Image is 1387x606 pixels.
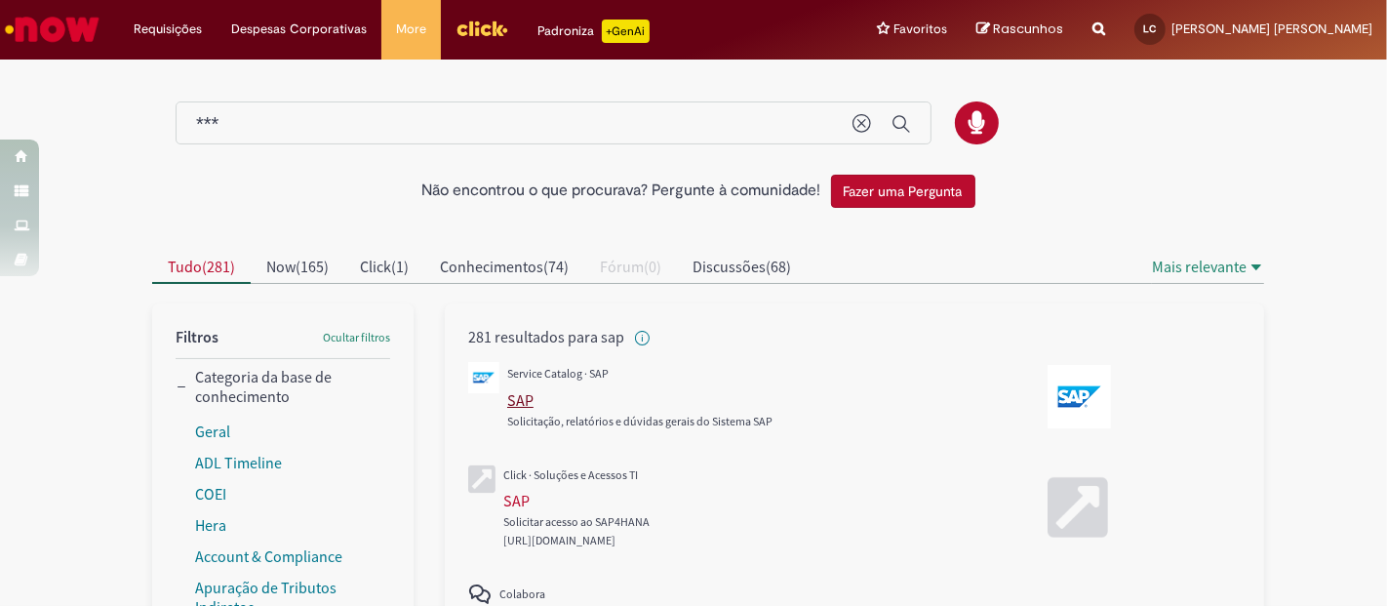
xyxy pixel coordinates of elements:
[537,20,650,43] div: Padroniza
[893,20,947,39] span: Favoritos
[602,20,650,43] p: +GenAi
[2,10,102,49] img: ServiceNow
[396,20,426,39] span: More
[993,20,1063,38] span: Rascunhos
[134,20,202,39] span: Requisições
[422,182,821,200] h2: Não encontrou o que procurava? Pergunte à comunidade!
[456,14,508,43] img: click_logo_yellow_360x200.png
[976,20,1063,39] a: Rascunhos
[1171,20,1372,37] span: [PERSON_NAME] [PERSON_NAME]
[1144,22,1157,35] span: LC
[831,175,975,208] button: Fazer uma Pergunta
[231,20,367,39] span: Despesas Corporativas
